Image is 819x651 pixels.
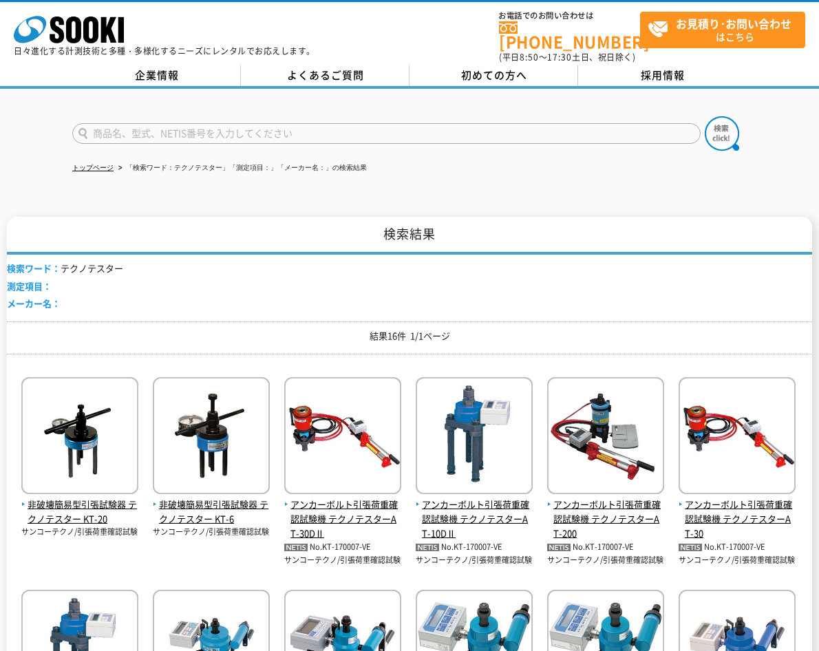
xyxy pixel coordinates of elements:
p: 日々進化する計測技術と多種・多様化するニーズにレンタルでお応えします。 [14,47,315,55]
p: No.KT-170007-VE [284,540,401,555]
li: 「検索ワード：テクノテスター」「測定項目：」「メーカー名：」の検索結果 [116,161,367,175]
span: (平日 ～ 土日、祝日除く) [499,51,635,63]
img: テクノテスターAT-200 [547,377,664,498]
h1: 検索結果 [7,217,812,255]
span: 8:50 [520,51,539,63]
img: テクノテスターAT-30DⅡ [284,377,401,498]
img: btn_search.png [705,116,739,151]
p: サンコーテクノ/引張荷重確認試験 [679,555,796,566]
p: No.KT-170007-VE [547,540,664,555]
span: お電話でのお問い合わせは [499,12,640,20]
p: サンコーテクノ/引張荷重確認試験 [153,526,270,538]
a: アンカーボルト引張荷重確認試験機 テクノテスターAT-30 [679,483,796,540]
span: 測定項目： [7,279,52,292]
strong: お見積り･お問い合わせ [676,15,791,32]
a: お見積り･お問い合わせはこちら [640,12,805,48]
span: アンカーボルト引張荷重確認試験機 テクノテスターAT-30DⅡ [284,498,401,540]
span: アンカーボルト引張荷重確認試験機 テクノテスターAT-30 [679,498,796,540]
a: 非破壊簡易型引張試験器 テクノテスター KT-20 [21,483,138,526]
a: トップページ [72,164,114,171]
input: 商品名、型式、NETIS番号を入力してください [72,123,701,144]
a: よくあるご質問 [241,65,409,86]
p: サンコーテクノ/引張荷重確認試験 [284,555,401,566]
a: 初めての方へ [409,65,578,86]
p: サンコーテクノ/引張荷重確認試験 [416,555,533,566]
a: アンカーボルト引張荷重確認試験機 テクノテスターAT-200 [547,483,664,540]
img: テクノテスター KT-20 [21,377,138,498]
span: はこちら [648,12,805,47]
span: 初めての方へ [461,67,527,83]
span: 非破壊簡易型引張試験器 テクノテスター KT-20 [21,498,138,526]
span: アンカーボルト引張荷重確認試験機 テクノテスターAT-200 [547,498,664,540]
span: 17:30 [547,51,572,63]
span: 検索ワード： [7,262,61,275]
li: テクノテスター [7,262,123,276]
p: サンコーテクノ/引張荷重確認試験 [547,555,664,566]
p: サンコーテクノ/引張荷重確認試験 [21,526,138,538]
a: アンカーボルト引張荷重確認試験機 テクノテスターAT-10DⅡ [416,483,533,540]
img: テクノテスターAT-30 [679,377,796,498]
a: アンカーボルト引張荷重確認試験機 テクノテスターAT-30DⅡ [284,483,401,540]
img: テクノテスターAT-10DⅡ [416,377,533,498]
a: 採用情報 [578,65,747,86]
span: メーカー名： [7,297,61,310]
a: [PHONE_NUMBER] [499,21,640,50]
p: No.KT-170007-VE [679,540,796,555]
a: 非破壊簡易型引張試験器 テクノテスター KT-6 [153,483,270,526]
p: 結果16件 1/1ページ [7,329,812,343]
p: No.KT-170007-VE [416,540,533,555]
a: 企業情報 [72,65,241,86]
span: 非破壊簡易型引張試験器 テクノテスター KT-6 [153,498,270,526]
img: テクノテスター KT-6 [153,377,270,498]
span: アンカーボルト引張荷重確認試験機 テクノテスターAT-10DⅡ [416,498,533,540]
